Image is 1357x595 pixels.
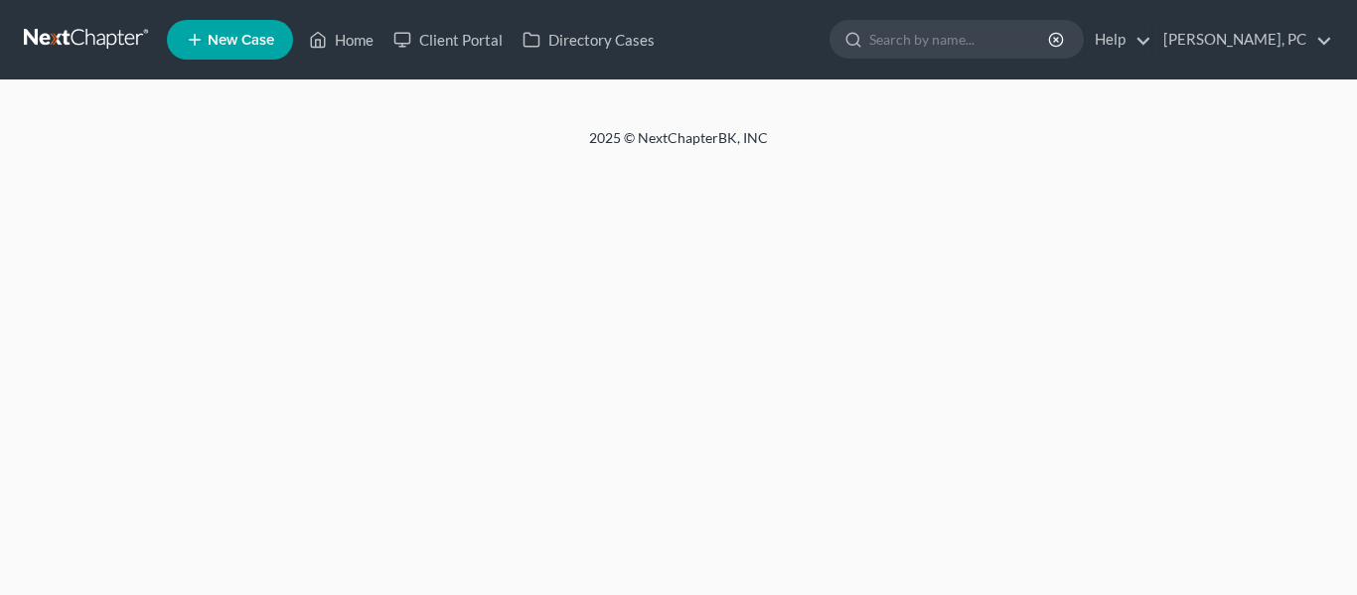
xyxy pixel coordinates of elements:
[208,33,274,48] span: New Case
[513,22,665,58] a: Directory Cases
[1153,22,1332,58] a: [PERSON_NAME], PC
[112,128,1245,164] div: 2025 © NextChapterBK, INC
[869,21,1051,58] input: Search by name...
[383,22,513,58] a: Client Portal
[1085,22,1151,58] a: Help
[299,22,383,58] a: Home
